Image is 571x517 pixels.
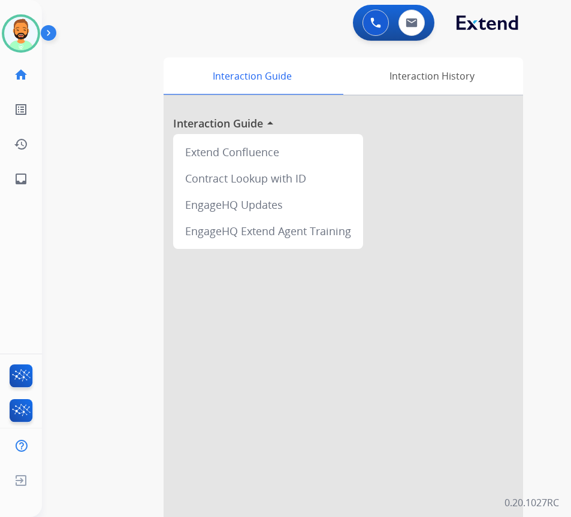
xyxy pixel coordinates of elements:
[14,68,28,82] mat-icon: home
[504,495,559,510] p: 0.20.1027RC
[178,191,358,218] div: EngageHQ Updates
[164,57,340,95] div: Interaction Guide
[340,57,523,95] div: Interaction History
[14,172,28,186] mat-icon: inbox
[14,102,28,117] mat-icon: list_alt
[14,137,28,151] mat-icon: history
[4,17,38,50] img: avatar
[178,139,358,165] div: Extend Confluence
[178,165,358,191] div: Contract Lookup with ID
[178,218,358,244] div: EngageHQ Extend Agent Training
